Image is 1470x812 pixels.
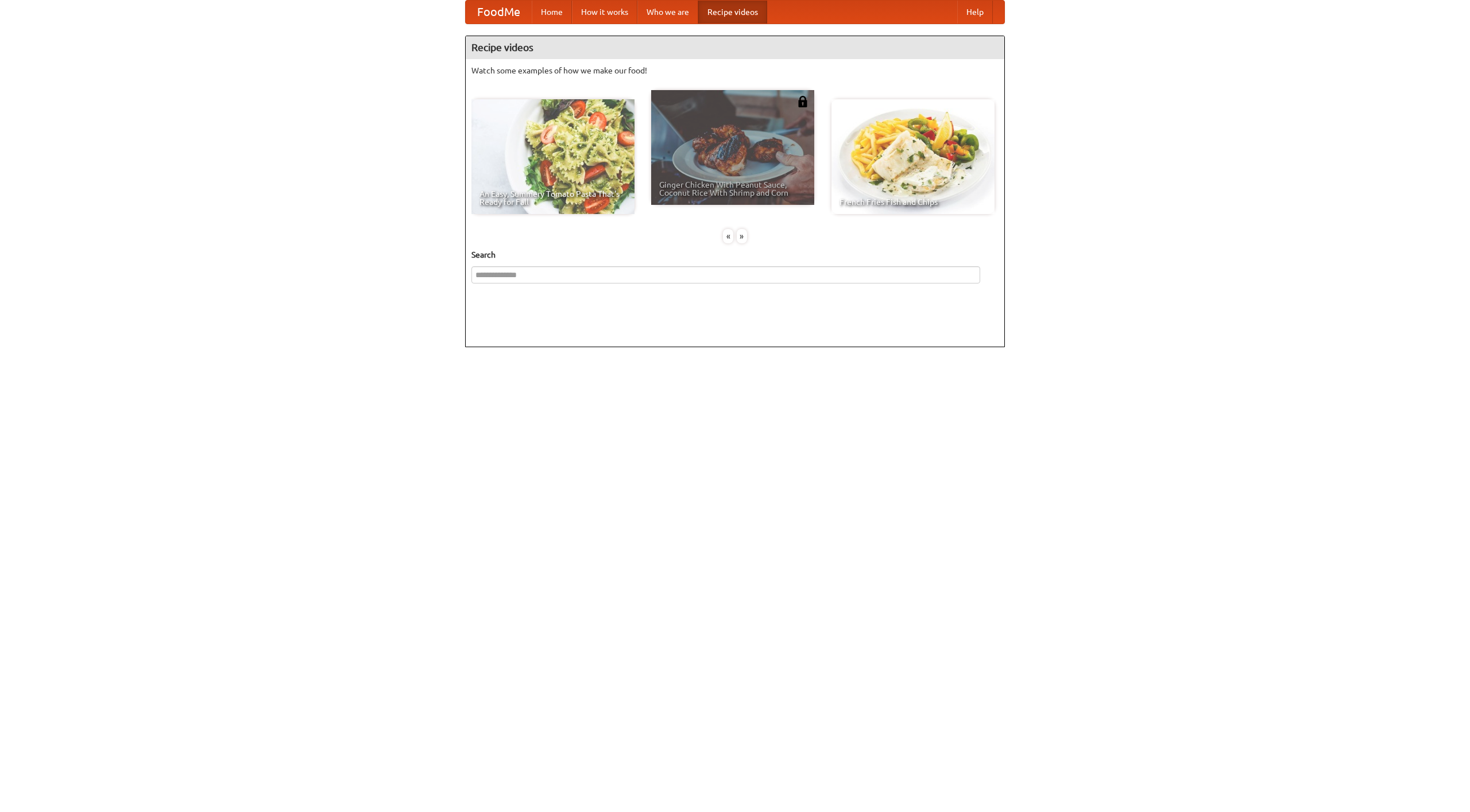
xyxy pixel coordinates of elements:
[471,99,635,214] a: An Easy, Summery Tomato Pasta That's Ready for Fall
[532,1,572,24] a: Home
[698,1,767,24] a: Recipe videos
[831,99,995,214] a: French Fries Fish and Chips
[466,1,532,24] a: FoodMe
[737,229,747,243] div: »
[479,190,626,206] span: An Easy, Summery Tomato Pasta That's Ready for Fall
[572,1,637,24] a: How it works
[840,198,987,206] span: French Fries Fish and Chips
[471,65,999,76] p: Watch some examples of how we make our food!
[471,249,999,261] h5: Search
[797,96,808,107] img: 483408.png
[957,1,993,24] a: Help
[466,36,1004,59] h4: Recipe videos
[723,229,733,243] div: «
[637,1,698,24] a: Who we are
